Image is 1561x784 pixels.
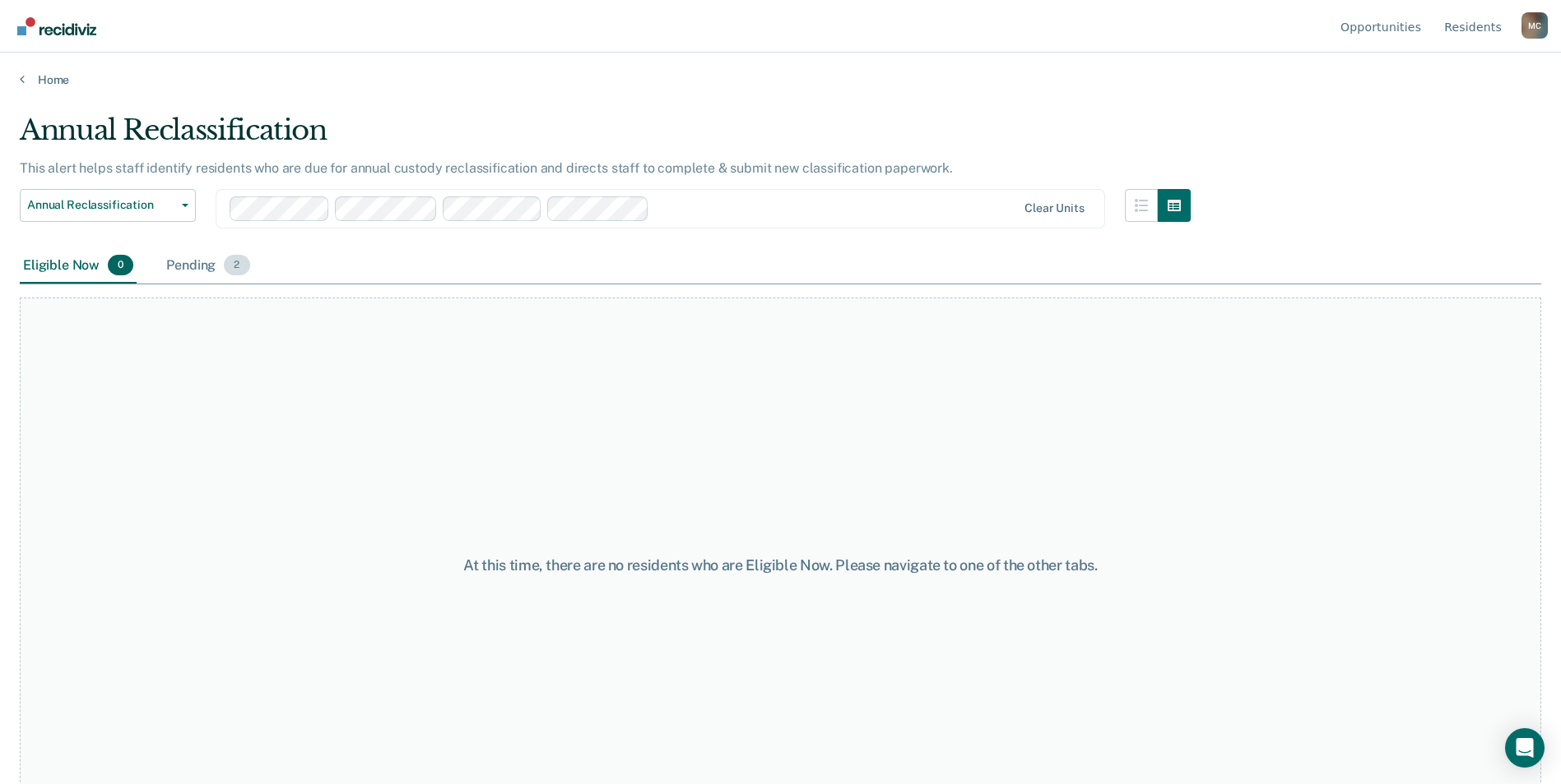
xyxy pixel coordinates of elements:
div: Eligible Now0 [20,248,137,284]
div: Annual Reclassification [20,113,1191,160]
img: Recidiviz [17,17,96,35]
div: At this time, there are no residents who are Eligible Now. Please navigate to one of the other tabs. [401,556,1161,574]
div: Pending2 [163,248,253,284]
span: Annual Reclassification [27,198,175,212]
div: Open Intercom Messenger [1505,728,1545,768]
div: M C [1522,12,1548,39]
p: This alert helps staff identify residents who are due for annual custody reclassification and dir... [20,160,953,176]
a: Home [20,72,1541,87]
button: Annual Reclassification [20,189,196,222]
span: 2 [224,255,249,276]
button: Profile dropdown button [1522,12,1548,39]
div: Clear units [1024,201,1085,215]
span: 0 [108,255,133,276]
